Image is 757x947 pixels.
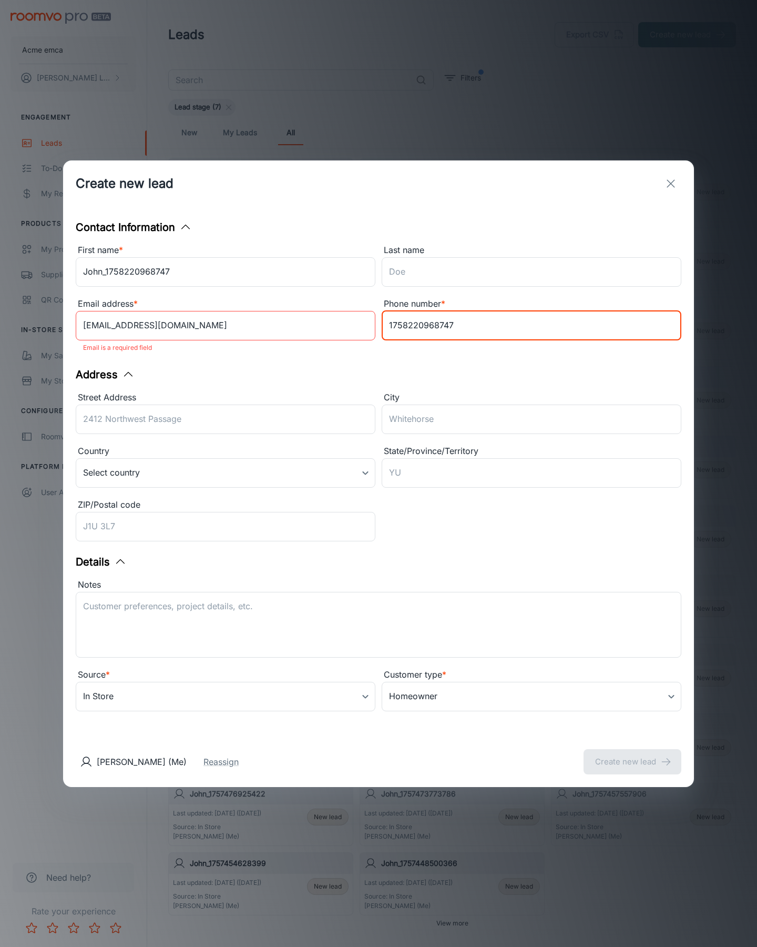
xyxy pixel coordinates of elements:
input: YU [382,458,681,488]
div: Customer type [382,668,681,682]
p: [PERSON_NAME] (Me) [97,755,187,768]
input: John [76,257,375,287]
div: State/Province/Territory [382,445,681,458]
div: In Store [76,682,375,711]
input: 2412 Northwest Passage [76,405,375,434]
input: myname@example.com [76,311,375,340]
button: Address [76,367,135,382]
p: Email is a required field [83,341,368,354]
div: First name [76,244,375,257]
div: ZIP/Postal code [76,498,375,512]
div: Notes [76,578,681,592]
div: Source [76,668,375,682]
div: Homeowner [382,682,681,711]
div: Country [76,445,375,458]
button: Reassign [203,755,239,768]
button: Contact Information [76,219,192,235]
input: Doe [382,257,681,287]
input: Whitehorse [382,405,681,434]
input: J1U 3L7 [76,512,375,541]
div: City [382,391,681,405]
h1: Create new lead [76,174,173,193]
div: Select country [76,458,375,488]
div: Phone number [382,297,681,311]
button: exit [660,173,681,194]
button: Details [76,554,127,570]
div: Last name [382,244,681,257]
div: Email address [76,297,375,311]
div: Street Address [76,391,375,405]
input: +1 439-123-4567 [382,311,681,340]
